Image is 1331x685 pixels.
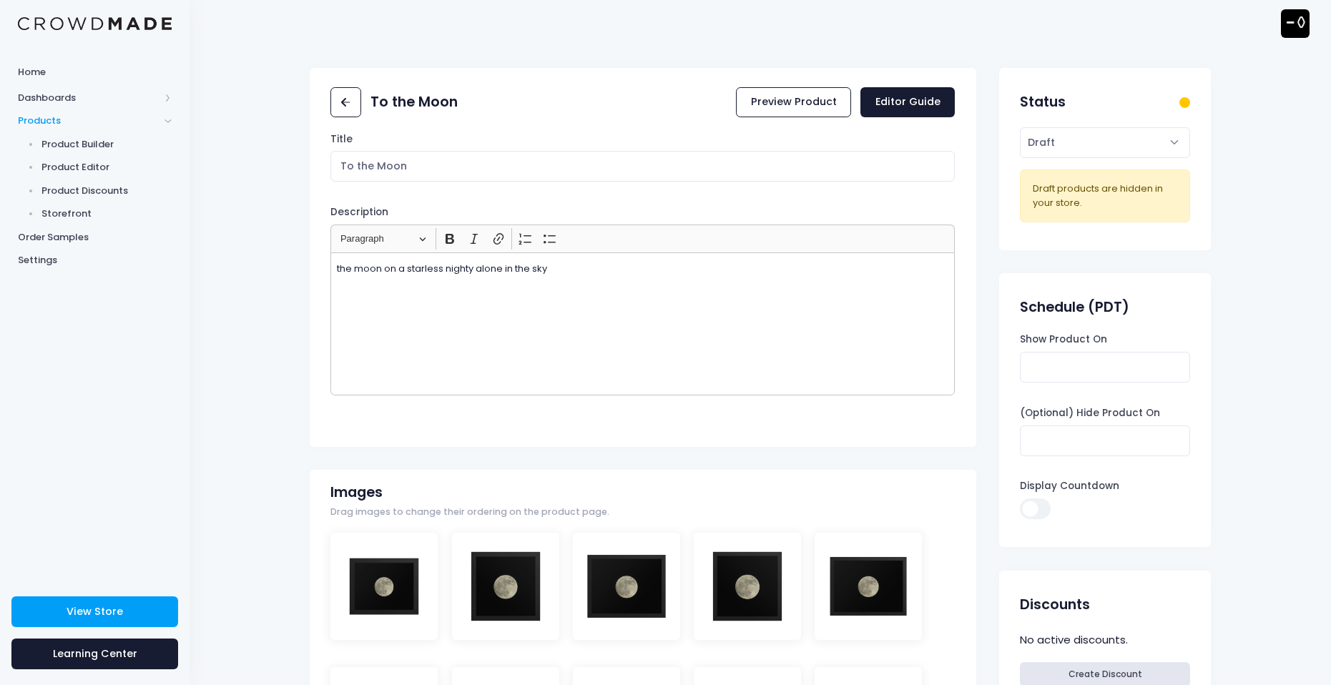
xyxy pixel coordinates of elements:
[67,604,123,619] span: View Store
[330,132,353,147] label: Title
[1020,332,1107,347] label: Show Product On
[330,252,955,395] div: Rich Text Editor, main
[18,65,172,79] span: Home
[1020,94,1066,110] h2: Status
[41,160,172,174] span: Product Editor
[1281,9,1310,38] img: User
[860,87,955,118] a: Editor Guide
[1020,479,1119,493] label: Display Countdown
[1033,182,1178,210] div: Draft products are hidden in your store.
[41,137,172,152] span: Product Builder
[11,596,178,627] a: View Store
[18,230,172,245] span: Order Samples
[330,225,955,252] div: Editor toolbar
[1020,596,1090,613] h2: Discounts
[736,87,851,118] a: Preview Product
[337,262,949,276] p: the moon on a starless nighty alone in the sky
[1020,406,1160,420] label: (Optional) Hide Product On
[41,207,172,221] span: Storefront
[18,253,172,267] span: Settings
[18,114,159,128] span: Products
[370,94,458,110] h2: To the Moon
[18,91,159,105] span: Dashboards
[330,484,383,501] h2: Images
[334,228,433,250] button: Paragraph
[1020,630,1189,651] div: No active discounts.
[18,17,172,31] img: Logo
[330,506,609,519] span: Drag images to change their ordering on the product page.
[53,646,137,661] span: Learning Center
[11,639,178,669] a: Learning Center
[41,184,172,198] span: Product Discounts
[330,205,388,220] label: Description
[1020,299,1129,315] h2: Schedule (PDT)
[340,230,415,247] span: Paragraph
